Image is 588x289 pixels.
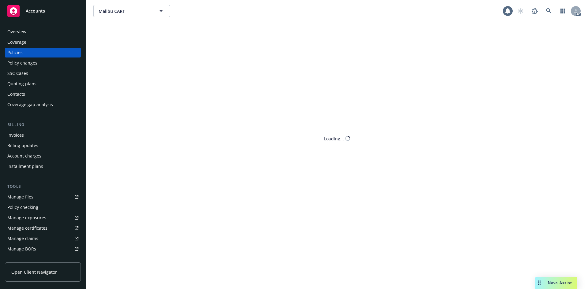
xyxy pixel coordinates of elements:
[7,130,24,140] div: Invoices
[5,89,81,99] a: Contacts
[7,48,23,57] div: Policies
[7,192,33,202] div: Manage files
[5,58,81,68] a: Policy changes
[7,234,38,243] div: Manage claims
[99,8,152,14] span: Malibu CART
[7,141,38,150] div: Billing updates
[7,79,36,89] div: Quoting plans
[324,135,344,142] div: Loading...
[11,269,57,275] span: Open Client Navigator
[529,5,541,17] a: Report a Bug
[93,5,170,17] button: Malibu CART
[5,223,81,233] a: Manage certificates
[7,254,54,264] div: Summary of insurance
[5,183,81,190] div: Tools
[5,244,81,254] a: Manage BORs
[26,9,45,13] span: Accounts
[5,79,81,89] a: Quoting plans
[5,213,81,223] a: Manage exposures
[7,37,26,47] div: Coverage
[5,192,81,202] a: Manage files
[7,151,41,161] div: Account charges
[5,130,81,140] a: Invoices
[5,2,81,20] a: Accounts
[5,202,81,212] a: Policy checking
[7,202,38,212] div: Policy checking
[7,89,25,99] div: Contacts
[548,280,572,285] span: Nova Assist
[557,5,569,17] a: Switch app
[5,151,81,161] a: Account charges
[5,234,81,243] a: Manage claims
[514,5,527,17] a: Start snowing
[5,100,81,109] a: Coverage gap analysis
[7,161,43,171] div: Installment plans
[7,100,53,109] div: Coverage gap analysis
[535,277,577,289] button: Nova Assist
[5,69,81,78] a: SSC Cases
[5,161,81,171] a: Installment plans
[7,27,26,37] div: Overview
[5,48,81,57] a: Policies
[7,244,36,254] div: Manage BORs
[7,223,47,233] div: Manage certificates
[5,27,81,37] a: Overview
[5,141,81,150] a: Billing updates
[7,58,37,68] div: Policy changes
[5,122,81,128] div: Billing
[535,277,543,289] div: Drag to move
[5,254,81,264] a: Summary of insurance
[7,213,46,223] div: Manage exposures
[5,37,81,47] a: Coverage
[7,69,28,78] div: SSC Cases
[543,5,555,17] a: Search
